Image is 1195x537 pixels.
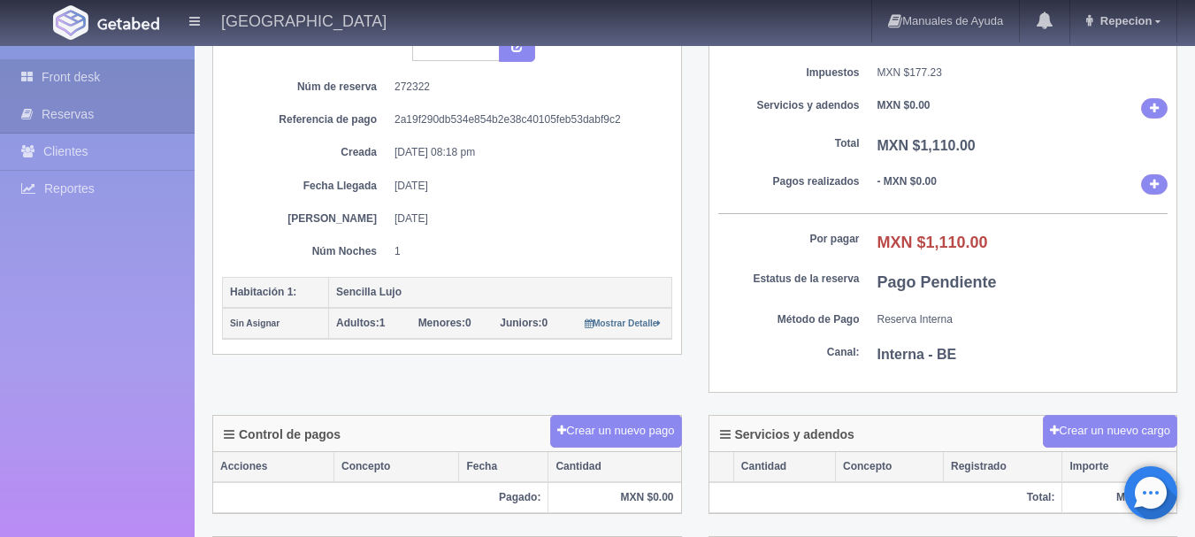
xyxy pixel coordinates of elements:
th: Sencilla Lujo [329,277,672,308]
span: Repecion [1096,14,1153,27]
dd: [DATE] [395,179,659,194]
b: MXN $0.00 [877,99,931,111]
h4: [GEOGRAPHIC_DATA] [221,9,387,31]
th: Total: [709,482,1062,513]
th: MXN $0.00 [548,482,681,513]
small: Mostrar Detalle [585,318,662,328]
dt: Total [718,136,860,151]
th: Cantidad [548,452,681,482]
b: Interna - BE [877,347,957,362]
dd: 2a19f290db534e854b2e38c40105feb53dabf9c2 [395,112,659,127]
th: Concepto [836,452,944,482]
b: - MXN $0.00 [877,175,937,188]
h4: Servicios y adendos [720,428,854,441]
th: Importe [1062,452,1176,482]
dt: Pagos realizados [718,174,860,189]
dt: Núm de reserva [235,80,377,95]
span: 0 [500,317,548,329]
strong: Menores: [418,317,465,329]
dd: 272322 [395,80,659,95]
b: Habitación 1: [230,286,296,298]
dt: Por pagar [718,232,860,247]
dt: Núm Noches [235,244,377,259]
dt: [PERSON_NAME] [235,211,377,226]
strong: Adultos: [336,317,379,329]
b: Pago Pendiente [877,273,997,291]
th: Cantidad [733,452,835,482]
button: Crear un nuevo pago [550,415,681,448]
a: Mostrar Detalle [585,317,662,329]
dd: MXN $177.23 [877,65,1168,81]
dd: 1 [395,244,659,259]
h4: Control de pagos [224,428,341,441]
small: Sin Asignar [230,318,280,328]
th: Fecha [459,452,548,482]
dd: Reserva Interna [877,312,1168,327]
button: Crear un nuevo cargo [1043,415,1177,448]
th: Registrado [944,452,1062,482]
b: MXN $1,110.00 [877,138,976,153]
th: Pagado: [213,482,548,513]
dd: [DATE] [395,211,659,226]
dt: Creada [235,145,377,160]
img: Getabed [97,17,159,30]
dt: Referencia de pago [235,112,377,127]
dt: Impuestos [718,65,860,81]
dt: Método de Pago [718,312,860,327]
strong: Juniors: [500,317,541,329]
dt: Servicios y adendos [718,98,860,113]
dt: Canal: [718,345,860,360]
th: Concepto [334,452,459,482]
th: MXN $0.00 [1062,482,1176,513]
img: Getabed [53,5,88,40]
th: Acciones [213,452,334,482]
dd: [DATE] 08:18 pm [395,145,659,160]
span: 0 [418,317,471,329]
dt: Fecha Llegada [235,179,377,194]
dt: Estatus de la reserva [718,272,860,287]
b: MXN $1,110.00 [877,234,988,251]
span: 1 [336,317,385,329]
